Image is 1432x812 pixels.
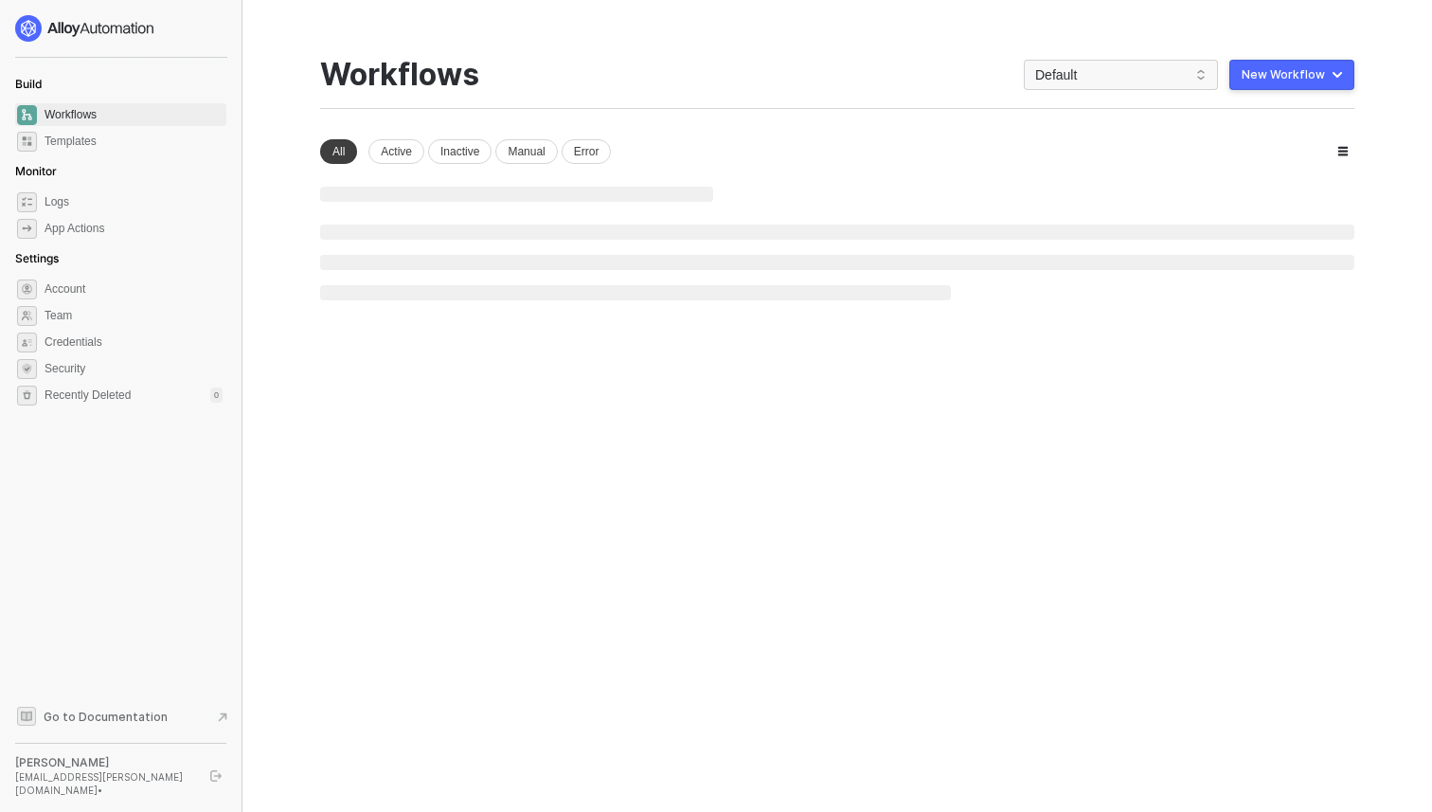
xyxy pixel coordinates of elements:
span: Logs [45,190,223,213]
span: documentation [17,707,36,726]
span: icon-app-actions [17,219,37,239]
span: Credentials [45,331,223,353]
span: settings [17,280,37,299]
span: icon-logs [17,192,37,212]
a: Knowledge Base [15,705,227,728]
span: credentials [17,333,37,352]
div: Inactive [428,139,492,164]
div: [PERSON_NAME] [15,755,193,770]
div: Manual [495,139,557,164]
div: Workflows [320,57,479,93]
div: 0 [210,388,223,403]
span: logout [210,770,222,782]
span: Settings [15,251,59,265]
span: Workflows [45,103,223,126]
span: Build [15,77,42,91]
span: team [17,306,37,326]
span: security [17,359,37,379]
span: Templates [45,130,223,153]
div: App Actions [45,221,104,237]
span: settings [17,386,37,406]
span: Recently Deleted [45,388,131,404]
span: Monitor [15,164,57,178]
div: [EMAIL_ADDRESS][PERSON_NAME][DOMAIN_NAME] • [15,770,193,797]
span: Go to Documentation [44,709,168,725]
span: marketplace [17,132,37,152]
span: Team [45,304,223,327]
span: document-arrow [213,708,232,727]
div: New Workflow [1242,67,1325,82]
span: dashboard [17,105,37,125]
div: Active [368,139,424,164]
span: Account [45,278,223,300]
button: New Workflow [1229,60,1354,90]
span: Default [1035,61,1207,89]
span: Security [45,357,223,380]
div: All [320,139,357,164]
div: Error [562,139,612,164]
a: logo [15,15,226,42]
img: logo [15,15,155,42]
